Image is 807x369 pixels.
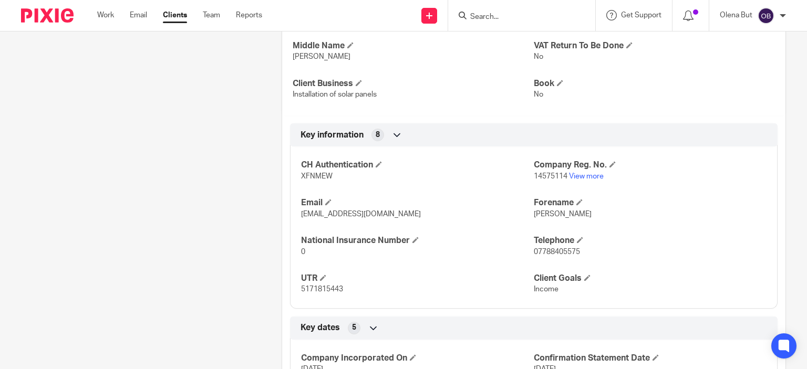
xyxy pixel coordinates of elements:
[758,7,774,24] img: svg%3E
[720,10,752,20] p: Olena But
[293,91,377,98] span: Installation of solar panels
[534,353,767,364] h4: Confirmation Statement Date
[534,235,767,246] h4: Telephone
[21,8,74,23] img: Pixie
[534,78,775,89] h4: Book
[301,322,340,333] span: Key dates
[534,91,543,98] span: No
[534,173,567,180] span: 14575114
[534,40,775,51] h4: VAT Return To Be Done
[376,130,380,140] span: 8
[301,248,305,256] span: 0
[130,10,147,20] a: Email
[301,173,333,180] span: XFNMEW
[534,53,543,60] span: No
[293,53,350,60] span: [PERSON_NAME]
[534,286,558,293] span: Income
[534,248,580,256] span: 07788405575
[293,40,534,51] h4: Middle Name
[236,10,262,20] a: Reports
[301,160,534,171] h4: CH Authentication
[203,10,220,20] a: Team
[301,197,534,208] h4: Email
[301,353,534,364] h4: Company Incorporated On
[534,210,592,218] span: [PERSON_NAME]
[301,235,534,246] h4: National Insurance Number
[301,286,343,293] span: 5171815443
[163,10,187,20] a: Clients
[352,322,356,333] span: 5
[569,173,604,180] a: View more
[301,130,364,141] span: Key information
[469,13,564,22] input: Search
[97,10,114,20] a: Work
[301,210,421,218] span: [EMAIL_ADDRESS][DOMAIN_NAME]
[534,197,767,208] h4: Forename
[534,273,767,284] h4: Client Goals
[621,12,661,19] span: Get Support
[293,78,534,89] h4: Client Business
[534,160,767,171] h4: Company Reg. No.
[301,273,534,284] h4: UTR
